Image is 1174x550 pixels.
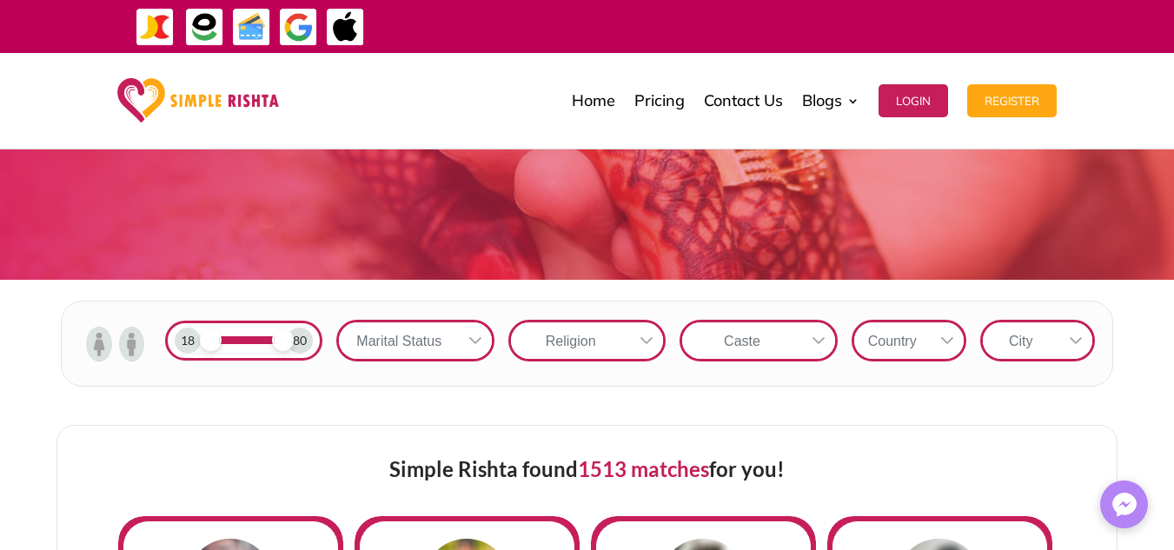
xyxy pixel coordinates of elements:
[1107,487,1142,522] img: Messenger
[326,8,365,47] img: ApplePay-icon
[287,328,313,354] div: 80
[185,8,224,47] img: EasyPaisa-icon
[634,57,685,144] a: Pricing
[682,322,802,359] div: Caste
[339,322,459,359] div: Marital Status
[389,456,785,481] span: Simple Rishta found for you!
[572,57,615,144] a: Home
[983,322,1059,359] div: City
[279,8,318,47] img: GooglePay-icon
[175,328,201,354] div: 18
[578,456,709,481] span: 1513 matches
[879,84,948,117] button: Login
[232,8,271,47] img: Credit Cards
[802,57,859,144] a: Blogs
[854,322,931,359] div: Country
[704,57,783,144] a: Contact Us
[967,84,1057,117] button: Register
[879,57,948,144] a: Login
[967,57,1057,144] a: Register
[511,322,631,359] div: Religion
[136,8,175,47] img: JazzCash-icon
